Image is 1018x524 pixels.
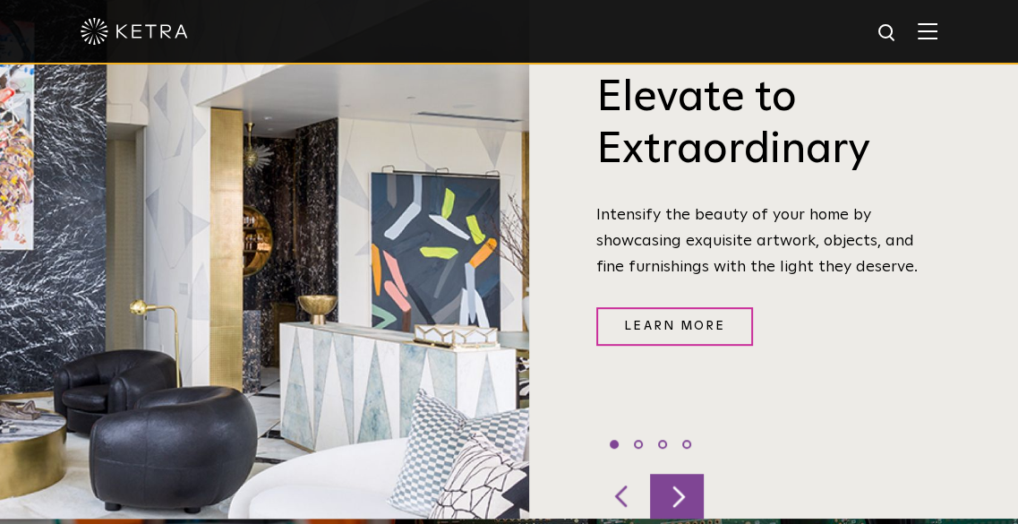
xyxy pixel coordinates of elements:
[596,307,753,346] a: Learn More
[918,22,937,39] img: Hamburger%20Nav.svg
[81,18,188,45] img: ketra-logo-2019-white
[596,207,918,275] span: Intensify the beauty of your home by showcasing exquisite artwork, objects, and fine furnishings ...
[877,22,899,45] img: search icon
[596,73,932,176] h3: Elevate to Extraordinary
